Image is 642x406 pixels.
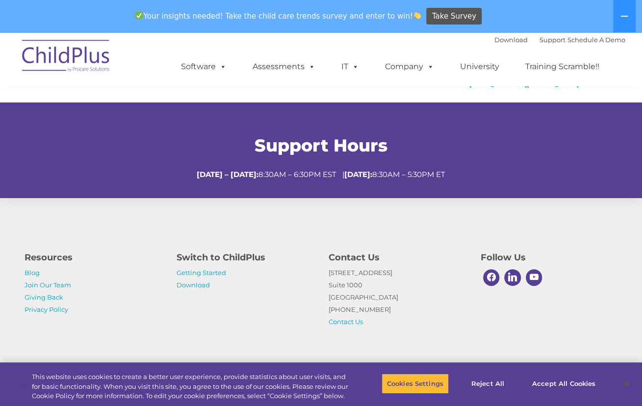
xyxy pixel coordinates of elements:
[17,33,115,82] img: ChildPlus by Procare Solutions
[567,36,625,44] a: Schedule A Demo
[329,267,466,328] p: [STREET_ADDRESS] Suite 1000 [GEOGRAPHIC_DATA] [PHONE_NUMBER]
[131,6,425,25] span: Your insights needed! Take the child care trends survey and enter to win!
[171,57,236,76] a: Software
[523,267,545,288] a: Youtube
[329,318,363,326] a: Contact Us
[197,170,258,179] strong: [DATE] – [DATE]:
[135,12,143,19] img: ✅
[432,8,476,25] span: Take Survey
[515,57,609,76] a: Training Scramble!!
[481,267,502,288] a: Facebook
[332,57,369,76] a: IT
[450,57,509,76] a: University
[539,36,565,44] a: Support
[255,135,387,156] span: Support Hours
[197,170,445,179] span: 8:30AM – 6:30PM EST | 8:30AM – 5:30PM ET
[375,57,444,76] a: Company
[502,267,523,288] a: Linkedin
[481,251,618,264] h4: Follow Us
[616,373,637,394] button: Close
[344,170,372,179] strong: [DATE]:
[25,293,63,301] a: Giving Back
[32,372,353,401] div: This website uses cookies to create a better user experience, provide statistics about user visit...
[457,373,518,394] button: Reject All
[494,36,625,44] font: |
[25,305,68,313] a: Privacy Policy
[25,281,71,289] a: Join Our Team
[382,373,449,394] button: Cookies Settings
[413,12,421,19] img: 👏
[177,251,314,264] h4: Switch to ChildPlus
[494,36,528,44] a: Download
[426,8,482,25] a: Take Survey
[177,269,226,277] a: Getting Started
[25,251,162,264] h4: Resources
[527,373,601,394] button: Accept All Cookies
[243,57,325,76] a: Assessments
[329,251,466,264] h4: Contact Us
[25,269,40,277] a: Blog
[177,281,210,289] a: Download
